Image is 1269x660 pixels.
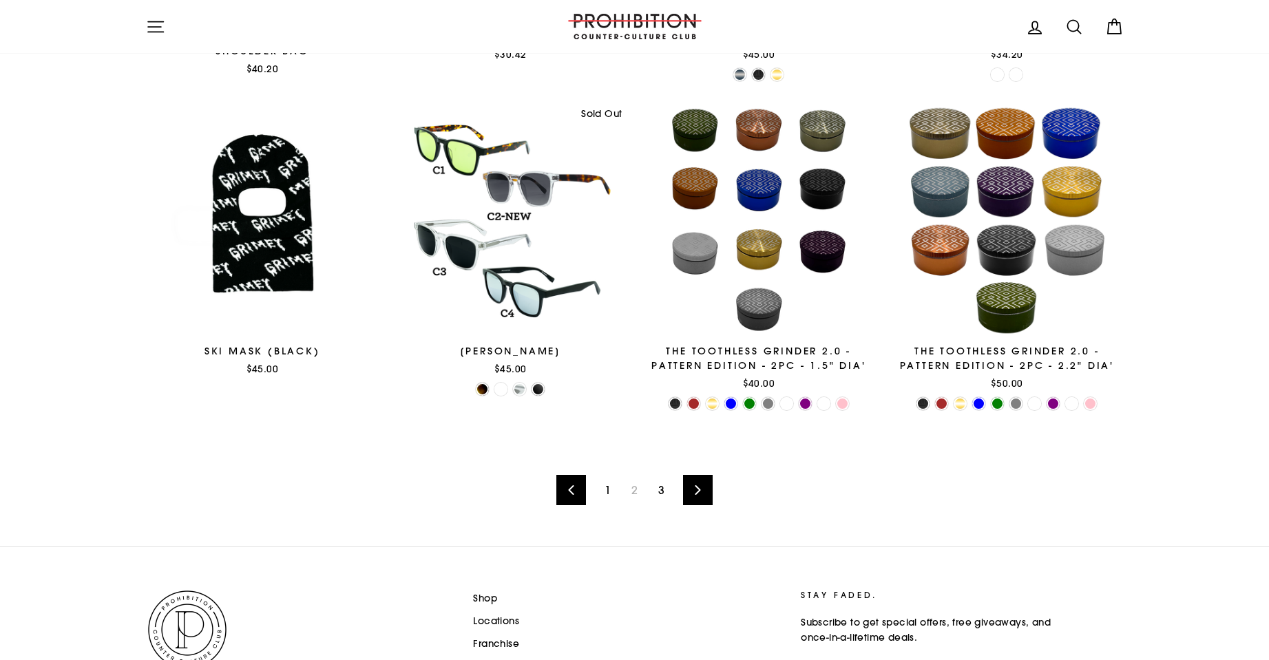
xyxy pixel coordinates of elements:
div: $40.20 [146,62,379,76]
div: Sold Out [575,105,627,124]
img: PROHIBITION COUNTER-CULTURE CLUB [566,14,704,39]
a: Shop [473,588,497,609]
div: $45.00 [642,47,876,61]
a: 1 [596,479,619,501]
div: $50.00 [890,376,1124,390]
p: Subscribe to get special offers, free giveaways, and once-in-a-lifetime deals. [801,615,1072,646]
p: STAY FADED. [801,588,1072,602]
div: $45.00 [146,362,379,376]
a: Franchise [473,634,519,654]
div: The Toothless Grinder 2.0 - Pattern Edition - 2PC - 2.2" Dia' [890,344,1124,373]
div: $40.00 [642,376,876,390]
a: Locations [473,611,519,632]
a: [PERSON_NAME]$45.00 [394,105,627,381]
a: The Toothless Grinder 2.0 - Pattern Edition - 2PC - 2.2" Dia'$50.00 [890,105,1124,395]
div: $30.42 [394,47,627,61]
a: Ski Mask (Black)$45.00 [146,105,379,381]
div: $34.20 [890,47,1124,61]
a: 3 [650,479,673,501]
div: [PERSON_NAME] [394,344,627,359]
div: $45.00 [394,362,627,376]
span: 2 [623,479,646,501]
div: Ski Mask (Black) [146,344,379,359]
div: The Toothless Grinder 2.0 - Pattern Edition - 2PC - 1.5" Dia' [642,344,876,373]
a: The Toothless Grinder 2.0 - Pattern Edition - 2PC - 1.5" Dia'$40.00 [642,105,876,395]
